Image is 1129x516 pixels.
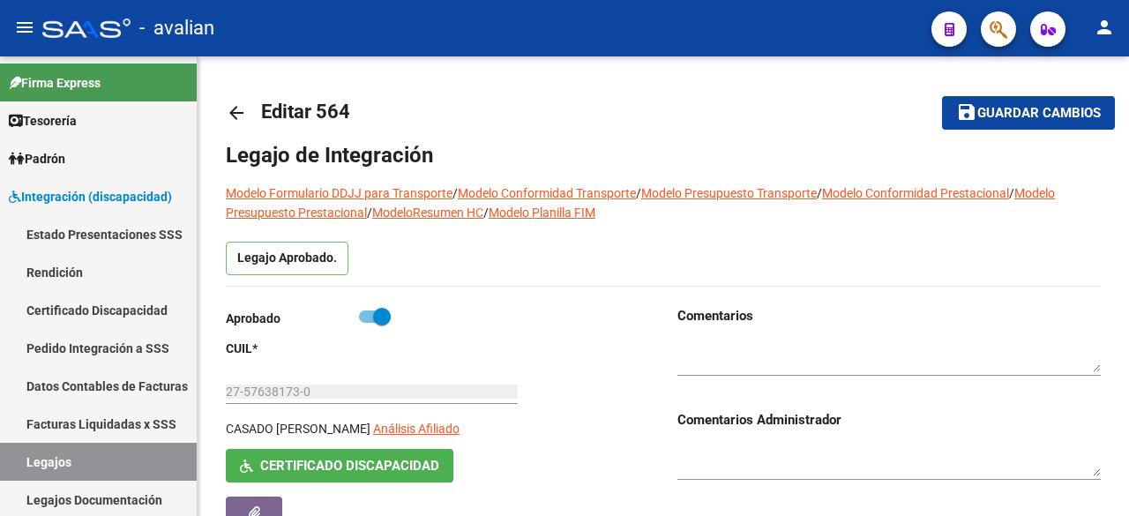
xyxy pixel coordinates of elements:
a: Modelo Conformidad Transporte [458,186,636,200]
h3: Comentarios Administrador [677,410,1101,430]
p: Legajo Aprobado. [226,242,348,275]
p: CUIL [226,339,359,358]
button: Certificado Discapacidad [226,449,453,482]
a: ModeloResumen HC [372,206,483,220]
h3: Comentarios [677,306,1101,325]
mat-icon: arrow_back [226,102,247,123]
a: Modelo Presupuesto Transporte [641,186,817,200]
span: - avalian [139,9,214,48]
h1: Legajo de Integración [226,141,1101,169]
button: Guardar cambios [942,96,1115,129]
iframe: Intercom live chat [1069,456,1111,498]
mat-icon: menu [14,17,35,38]
span: Guardar cambios [977,106,1101,122]
span: Certificado Discapacidad [260,459,439,475]
span: Análisis Afiliado [373,422,460,436]
p: CASADO [PERSON_NAME] [226,419,370,438]
span: Tesorería [9,111,77,131]
span: Editar 564 [261,101,350,123]
p: Aprobado [226,309,359,328]
a: Modelo Conformidad Prestacional [822,186,1009,200]
span: Integración (discapacidad) [9,187,172,206]
span: Padrón [9,149,65,168]
span: Firma Express [9,73,101,93]
mat-icon: save [956,101,977,123]
a: Modelo Formulario DDJJ para Transporte [226,186,452,200]
mat-icon: person [1094,17,1115,38]
a: Modelo Planilla FIM [489,206,595,220]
